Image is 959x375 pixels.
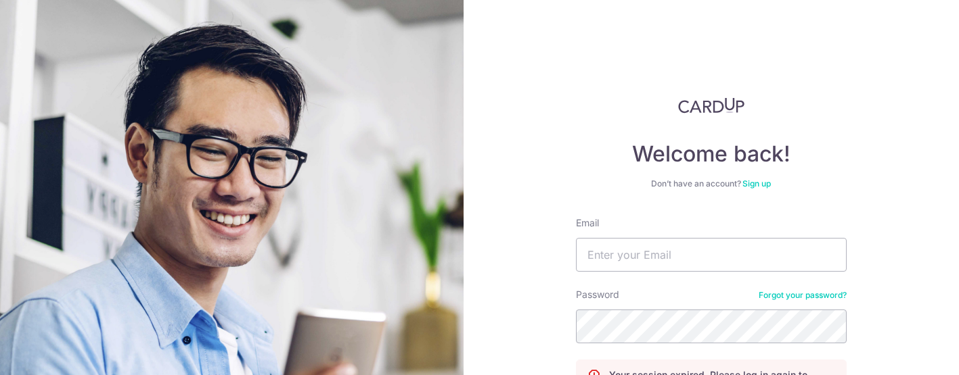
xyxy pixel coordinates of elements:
img: CardUp Logo [678,97,744,114]
a: Sign up [742,178,771,189]
label: Email [576,216,599,230]
div: Don’t have an account? [576,178,847,189]
input: Enter your Email [576,238,847,272]
label: Password [576,288,619,301]
a: Forgot your password? [759,290,847,301]
h4: Welcome back! [576,141,847,168]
